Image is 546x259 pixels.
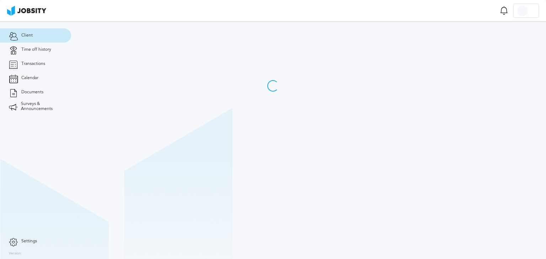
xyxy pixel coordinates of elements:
[21,33,33,38] span: Client
[21,61,45,66] span: Transactions
[21,239,37,244] span: Settings
[9,252,22,256] label: Version:
[21,90,43,95] span: Documents
[21,47,51,52] span: Time off history
[7,6,46,16] img: ab4bad089aa723f57921c736e9817d99.png
[21,101,62,111] span: Surveys & Announcements
[21,76,38,81] span: Calendar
